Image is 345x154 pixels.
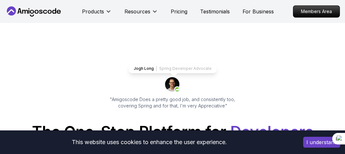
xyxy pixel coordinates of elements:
a: Pricing [171,8,187,15]
img: josh long [165,77,180,92]
a: Testimonials [200,8,230,15]
p: Jogh Long [134,66,154,71]
p: Members Area [293,6,340,17]
p: Resources [124,8,150,15]
p: "Amigoscode Does a pretty good job, and consistently too, covering Spring and for that, I'm very ... [101,96,244,109]
a: Members Area [293,5,340,18]
button: Accept cookies [303,137,340,148]
button: Products [82,8,112,20]
button: Resources [124,8,158,20]
span: Developers [230,122,313,141]
div: This website uses cookies to enhance the user experience. [5,135,294,149]
p: Spring Developer Advocate [159,66,212,71]
a: For Business [243,8,274,15]
h1: The One-Stop Platform for [5,124,340,140]
p: Products [82,8,104,15]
